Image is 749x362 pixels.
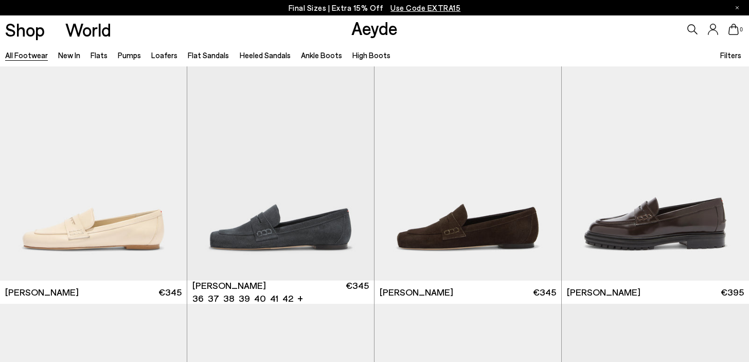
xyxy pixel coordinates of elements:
span: €345 [158,286,182,299]
div: 1 / 6 [187,45,374,280]
a: [PERSON_NAME] €345 [374,281,561,304]
span: €345 [346,279,369,305]
span: Navigate to /collections/ss25-final-sizes [390,3,460,12]
a: All Footwear [5,50,48,60]
span: [PERSON_NAME] [567,286,640,299]
a: World [65,21,111,39]
span: [PERSON_NAME] [192,279,266,292]
a: [PERSON_NAME] 36 37 38 39 40 41 42 + €345 [187,281,374,304]
a: Next slide Previous slide [187,45,374,280]
a: High Boots [352,50,390,60]
span: €345 [533,286,556,299]
span: Filters [720,50,741,60]
li: 38 [223,292,235,305]
a: Aeyde [351,17,398,39]
img: Lana Suede Loafers [187,45,374,280]
img: Leon Loafers [562,45,749,280]
a: Pumps [118,50,141,60]
a: Shop [5,21,45,39]
p: Final Sizes | Extra 15% Off [289,2,461,14]
span: 0 [739,27,744,32]
li: 36 [192,292,204,305]
a: [PERSON_NAME] €395 [562,281,749,304]
span: €395 [721,286,744,299]
a: Loafers [151,50,177,60]
span: [PERSON_NAME] [5,286,79,299]
ul: variant [192,292,290,305]
li: 37 [208,292,219,305]
a: New In [58,50,80,60]
li: + [297,291,303,305]
li: 39 [239,292,250,305]
span: [PERSON_NAME] [380,286,453,299]
a: Heeled Sandals [240,50,291,60]
a: 0 [728,24,739,35]
img: Lana Suede Loafers [374,45,561,280]
li: 40 [254,292,266,305]
a: Flat Sandals [188,50,229,60]
a: Ankle Boots [301,50,342,60]
a: Flats [91,50,108,60]
li: 42 [282,292,293,305]
li: 41 [270,292,278,305]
